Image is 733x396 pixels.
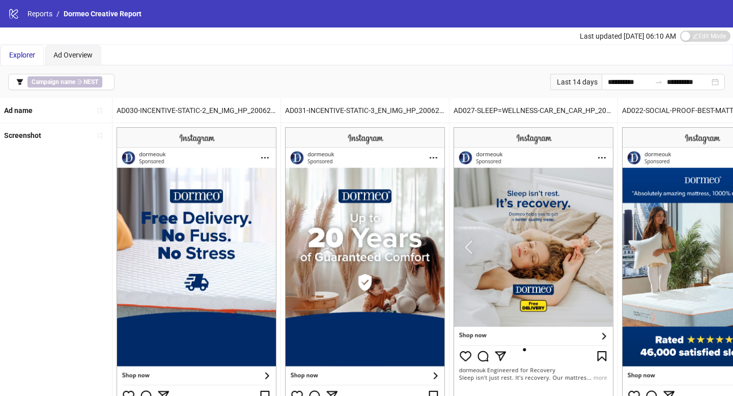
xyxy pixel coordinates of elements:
div: AD031-INCENTIVE-STATIC-3_EN_IMG_HP_20062025_ALLG_CC_SC1_None_CONVERSION [281,98,449,123]
div: Last 14 days [550,74,602,90]
span: swap-right [655,78,663,86]
span: to [655,78,663,86]
div: AD027-SLEEP=WELLNESS-CAR_EN_CAR_HP_20062025_ALLG_CC_SC1_None_CONVERSION [449,98,617,123]
span: sort-ascending [96,107,103,114]
b: Screenshot [4,131,41,139]
span: Explorer [9,51,35,59]
button: Campaign name ∋ NEST [8,74,115,90]
span: Last updated [DATE] 06:10 AM [580,32,676,40]
span: Ad Overview [53,51,93,59]
b: Campaign name [32,78,75,86]
b: Ad name [4,106,33,115]
span: ∋ [27,76,102,88]
span: filter [16,78,23,86]
span: Dormeo Creative Report [64,10,142,18]
li: / [57,8,60,19]
a: Reports [25,8,54,19]
div: AD030-INCENTIVE-STATIC-2_EN_IMG_HP_20062025_ALLG_CC_SC1_None_CONVERSION [112,98,280,123]
span: sort-ascending [96,132,103,139]
b: NEST [83,78,98,86]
